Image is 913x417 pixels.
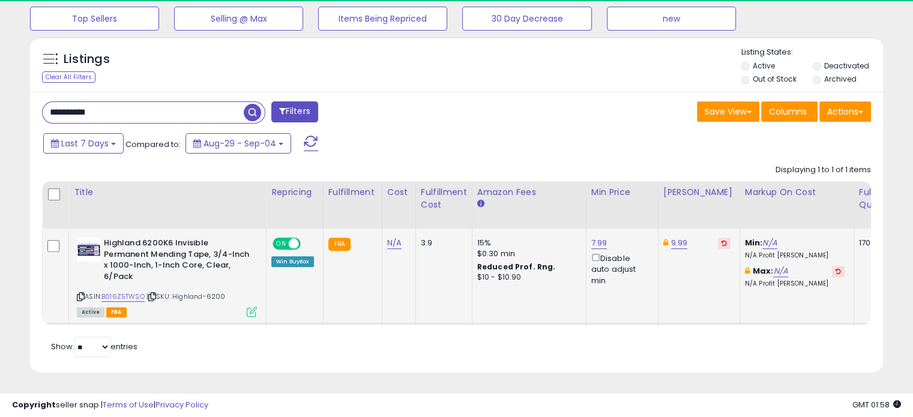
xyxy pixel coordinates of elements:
span: ON [274,239,289,249]
span: Show: entries [51,341,137,352]
img: 513xeJVFAfL._SL40_.jpg [77,238,101,262]
button: new [607,7,736,31]
div: Displaying 1 to 1 of 1 items [776,164,871,176]
div: $0.30 min [477,248,577,259]
div: Clear All Filters [42,71,95,83]
button: Top Sellers [30,7,159,31]
span: Compared to: [125,139,181,150]
div: Cost [387,186,411,199]
div: 15% [477,238,577,248]
strong: Copyright [12,399,56,410]
b: Min: [745,237,763,248]
a: N/A [773,265,788,277]
a: N/A [387,237,402,249]
small: Amazon Fees. [477,199,484,209]
div: Repricing [271,186,318,199]
span: 2025-09-12 01:58 GMT [852,399,901,410]
span: Last 7 Days [61,137,109,149]
button: Last 7 Days [43,133,124,154]
span: | SKU: Highland-6200 [146,292,225,301]
button: Actions [819,101,871,122]
div: Min Price [591,186,653,199]
div: Markup on Cost [745,186,849,199]
label: Active [753,61,775,71]
div: $10 - $10.90 [477,272,577,283]
div: Win BuyBox [271,256,314,267]
div: seller snap | | [12,400,208,411]
a: Privacy Policy [155,399,208,410]
button: 30 Day Decrease [462,7,591,31]
div: [PERSON_NAME] [663,186,735,199]
button: Columns [761,101,818,122]
a: 7.99 [591,237,607,249]
button: Filters [271,101,318,122]
div: 170 [859,238,896,248]
div: Title [74,186,261,199]
small: FBA [328,238,351,251]
span: Aug-29 - Sep-04 [203,137,276,149]
p: N/A Profit [PERSON_NAME] [745,280,845,288]
th: The percentage added to the cost of goods (COGS) that forms the calculator for Min & Max prices. [740,181,854,229]
a: N/A [762,237,777,249]
p: N/A Profit [PERSON_NAME] [745,251,845,260]
span: Columns [769,106,807,118]
label: Deactivated [824,61,869,71]
p: Listing States: [741,47,883,58]
button: Aug-29 - Sep-04 [185,133,291,154]
label: Archived [824,74,856,84]
div: Fulfillment [328,186,377,199]
button: Save View [697,101,759,122]
b: Reduced Prof. Rng. [477,262,556,272]
span: All listings currently available for purchase on Amazon [77,307,104,317]
a: B016Z5TWSO [101,292,145,302]
span: FBA [106,307,127,317]
div: 3.9 [421,238,463,248]
button: Items Being Repriced [318,7,447,31]
div: Disable auto adjust min [591,251,649,286]
b: Max: [753,265,774,277]
label: Out of Stock [753,74,797,84]
span: OFF [299,239,318,249]
div: ASIN: [77,238,257,316]
a: Terms of Use [103,399,154,410]
button: Selling @ Max [174,7,303,31]
h5: Listings [64,51,110,68]
div: Amazon Fees [477,186,581,199]
b: Highland 6200K6 Invisible Permanent Mending Tape, 3/4-Inch x 1000-Inch, 1-Inch Core, Clear, 6/Pack [104,238,250,285]
a: 9.99 [671,237,688,249]
div: Fulfillable Quantity [859,186,900,211]
div: Fulfillment Cost [421,186,467,211]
